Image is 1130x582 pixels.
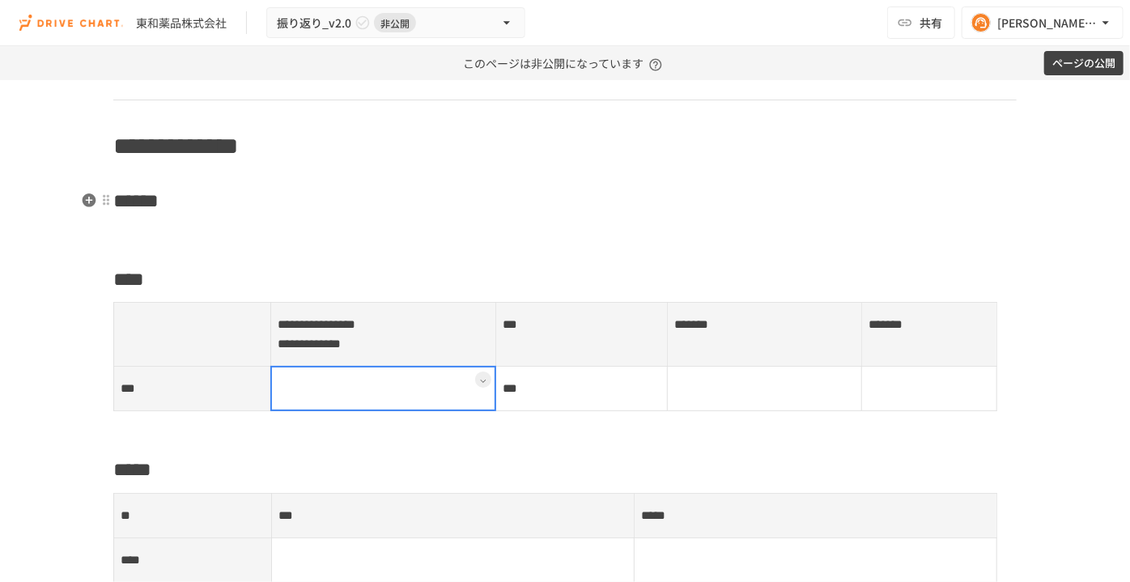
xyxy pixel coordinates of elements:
button: 振り返り_v2.0非公開 [266,7,525,39]
div: [PERSON_NAME][EMAIL_ADDRESS][DOMAIN_NAME] [997,13,1098,33]
img: i9VDDS9JuLRLX3JIUyK59LcYp6Y9cayLPHs4hOxMB9W [19,10,123,36]
span: 振り返り_v2.0 [277,13,351,33]
span: 非公開 [374,15,416,32]
button: 共有 [887,6,955,39]
p: このページは非公開になっています [464,46,667,80]
div: 東和薬品株式会社 [136,15,227,32]
span: 共有 [920,14,942,32]
button: ページの公開 [1044,51,1124,76]
button: [PERSON_NAME][EMAIL_ADDRESS][DOMAIN_NAME] [962,6,1124,39]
